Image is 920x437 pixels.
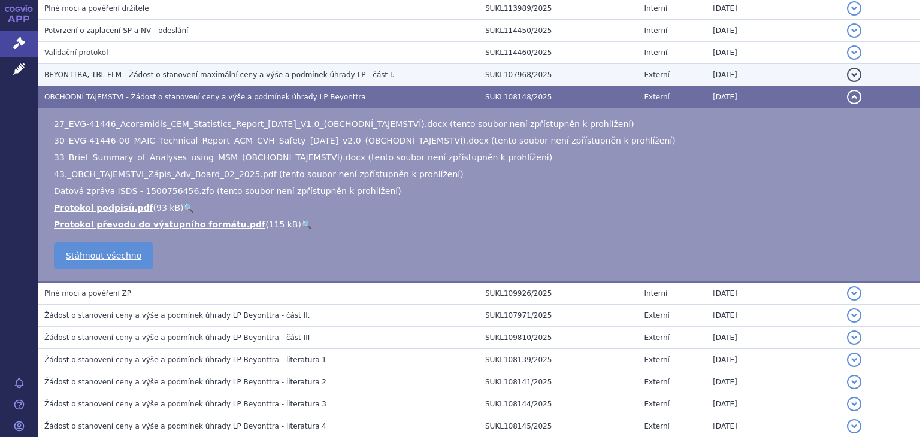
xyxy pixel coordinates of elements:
span: Externí [644,356,669,364]
span: Interní [644,48,667,57]
a: Stáhnout všechno [54,242,153,269]
span: Plné moci a pověření ZP [44,289,131,298]
button: detail [847,286,861,301]
span: Žádost o stanovení ceny a výše a podmínek úhrady LP Beyonttra - část III [44,333,310,342]
td: [DATE] [707,42,841,64]
span: 93 kB [156,203,180,213]
button: detail [847,397,861,411]
td: [DATE] [707,393,841,415]
span: Žádost o stanovení ceny a výše a podmínek úhrady LP Beyonttra - literatura 4 [44,422,326,430]
span: Externí [644,311,669,320]
span: 115 kB [269,220,298,229]
span: Žádost o stanovení ceny a výše a podmínek úhrady LP Beyonttra - literatura 3 [44,400,326,408]
td: SUKL109926/2025 [479,282,638,305]
span: Externí [644,400,669,408]
button: detail [847,90,861,104]
span: 43._OBCH_TAJEMSTVI_Zápis_Adv_Board_02_2025.pdf (tento soubor není zpřístupněn k prohlížení) [54,169,464,179]
button: detail [847,353,861,367]
span: BEYONTTRA, TBL FLM - Žádost o stanovení maximální ceny a výše a podmínek úhrady LP - část I. [44,71,394,79]
button: detail [847,308,861,323]
a: Protokol převodu do výstupního formátu.pdf [54,220,265,229]
button: detail [847,375,861,389]
a: 🔍 [301,220,311,229]
span: Žádost o stanovení ceny a výše a podmínek úhrady LP Beyonttra - literatura 2 [44,378,326,386]
button: detail [847,68,861,82]
span: Interní [644,26,667,35]
button: detail [847,1,861,16]
button: detail [847,330,861,345]
span: 27_EVG-41446_Acoramidis_CEM_Statistics_Report_[DATE]_V1.0_(OBCHODNÍ_TAJEMSTVÍ).docx (tento soubor... [54,119,634,129]
span: Externí [644,71,669,79]
td: [DATE] [707,349,841,371]
span: Validační protokol [44,48,108,57]
td: [DATE] [707,86,841,108]
td: SUKL107971/2025 [479,305,638,327]
td: SUKL114450/2025 [479,20,638,42]
span: 33_Brief_Summary_of_Analyses_using_MSM_(OBCHODNÍ_TAJEMSTVÍ).docx (tento soubor není zpřístupněn k... [54,153,552,162]
td: [DATE] [707,282,841,305]
li: ( ) [54,218,908,230]
td: [DATE] [707,327,841,349]
td: SUKL108148/2025 [479,86,638,108]
button: detail [847,419,861,433]
td: [DATE] [707,305,841,327]
td: [DATE] [707,371,841,393]
td: SUKL114460/2025 [479,42,638,64]
td: SUKL108144/2025 [479,393,638,415]
button: detail [847,45,861,60]
span: Externí [644,93,669,101]
span: Externí [644,333,669,342]
span: OBCHODNÍ TAJEMSTVÍ - Žádost o stanovení ceny a výše a podmínek úhrady LP Beyonttra [44,93,366,101]
td: SUKL107968/2025 [479,64,638,86]
td: SUKL108139/2025 [479,349,638,371]
a: 🔍 [183,203,193,213]
span: Externí [644,422,669,430]
span: Plné moci a pověření držitele [44,4,149,13]
td: [DATE] [707,64,841,86]
span: Externí [644,378,669,386]
span: Žádost o stanovení ceny a výše a podmínek úhrady LP Beyonttra - literatura 1 [44,356,326,364]
span: Datová zpráva ISDS - 1500756456.zfo (tento soubor není zpřístupněn k prohlížení) [54,186,401,196]
span: Potvrzení o zaplacení SP a NV - odeslání [44,26,188,35]
button: detail [847,23,861,38]
td: SUKL108141/2025 [479,371,638,393]
td: SUKL109810/2025 [479,327,638,349]
span: Interní [644,289,667,298]
span: Žádost o stanovení ceny a výše a podmínek úhrady LP Beyonttra - část II. [44,311,310,320]
span: Interní [644,4,667,13]
a: Protokol podpisů.pdf [54,203,153,213]
span: 30_EVG-41446-00_MAIC_Technical_Report_ACM_CVH_Safety_[DATE]_v2.0_(OBCHODNÍ_TAJEMSTVÍ).docx (tento... [54,136,676,145]
td: [DATE] [707,20,841,42]
li: ( ) [54,202,908,214]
